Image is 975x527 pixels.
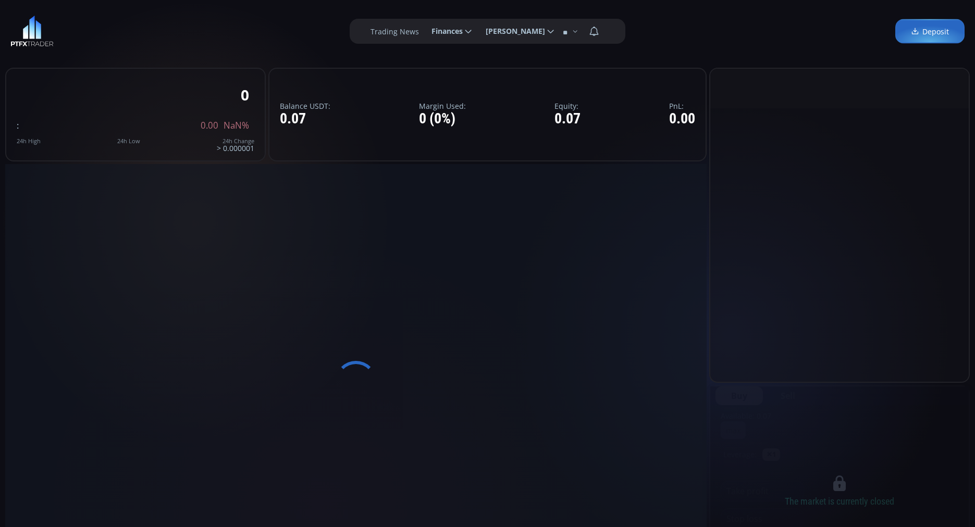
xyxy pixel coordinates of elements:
[371,26,419,37] label: Trading News
[419,111,466,127] div: 0 (0%)
[117,138,140,144] div: 24h Low
[895,19,965,44] a: Deposit
[17,138,41,144] div: 24h High
[10,16,54,47] img: LOGO
[201,121,218,130] span: 0.00
[280,102,330,110] label: Balance USDT:
[217,138,254,152] div: > 0.000001
[669,111,695,127] div: 0.00
[554,102,581,110] label: Equity:
[217,138,254,144] div: 24h Change
[419,102,466,110] label: Margin Used:
[17,119,19,131] span: :
[241,87,249,103] div: 0
[478,21,545,42] span: [PERSON_NAME]
[554,111,581,127] div: 0.07
[280,111,330,127] div: 0.07
[224,121,249,130] span: NaN%
[669,102,695,110] label: PnL:
[424,21,463,42] span: Finances
[911,26,949,37] span: Deposit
